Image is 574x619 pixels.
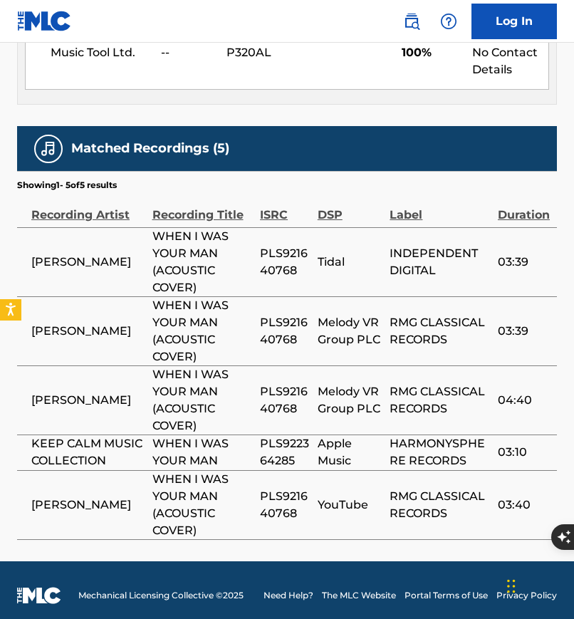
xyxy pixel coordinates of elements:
[498,392,550,409] span: 04:40
[390,383,491,417] span: RMG CLASSICAL RECORDS
[152,192,254,224] div: Recording Title
[472,44,548,78] div: No Contact Details
[31,323,145,340] span: [PERSON_NAME]
[318,192,383,224] div: DSP
[318,383,383,417] span: Melody VR Group PLC
[263,589,313,602] a: Need Help?
[498,254,550,271] span: 03:39
[17,179,117,192] p: Showing 1 - 5 of 5 results
[152,297,254,365] span: WHEN I WAS YOUR MAN (ACOUSTIC COVER)
[434,7,463,36] div: Help
[152,435,254,469] span: WHEN I WAS YOUR MAN
[507,565,516,608] div: Drag
[440,13,457,30] img: help
[318,314,383,348] span: Melody VR Group PLC
[498,192,550,224] div: Duration
[260,435,311,469] span: PLS922364285
[503,551,574,619] iframe: Chat Widget
[226,44,301,61] span: P320AL
[152,366,254,435] span: WHEN I WAS YOUR MAN (ACOUSTIC COVER)
[31,254,145,271] span: [PERSON_NAME]
[403,13,420,30] img: search
[161,44,216,61] span: --
[152,471,254,539] span: WHEN I WAS YOUR MAN (ACOUSTIC COVER)
[260,383,311,417] span: PLS921640768
[498,444,550,461] span: 03:10
[496,589,557,602] a: Privacy Policy
[40,140,57,157] img: Matched Recordings
[31,435,145,469] span: KEEP CALM MUSIC COLLECTION
[402,44,461,61] span: 100%
[498,323,550,340] span: 03:39
[471,4,557,39] a: Log In
[390,488,491,522] span: RMG CLASSICAL RECORDS
[71,140,229,157] h5: Matched Recordings (5)
[260,488,311,522] span: PLS921640768
[260,314,311,348] span: PLS921640768
[31,192,145,224] div: Recording Artist
[78,589,244,602] span: Mechanical Licensing Collective © 2025
[260,245,311,279] span: PLS921640768
[390,314,491,348] span: RMG CLASSICAL RECORDS
[390,192,491,224] div: Label
[260,192,311,224] div: ISRC
[17,11,72,31] img: MLC Logo
[31,392,145,409] span: [PERSON_NAME]
[31,496,145,514] span: [PERSON_NAME]
[51,44,150,61] span: Music Tool Ltd.
[390,435,491,469] span: HARMONYSPHERE RECORDS
[318,254,383,271] span: Tidal
[405,589,488,602] a: Portal Terms of Use
[318,435,383,469] span: Apple Music
[390,245,491,279] span: INDEPENDENT DIGITAL
[498,496,550,514] span: 03:40
[152,228,254,296] span: WHEN I WAS YOUR MAN (ACOUSTIC COVER)
[322,589,396,602] a: The MLC Website
[17,587,61,604] img: logo
[318,496,383,514] span: YouTube
[397,7,426,36] a: Public Search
